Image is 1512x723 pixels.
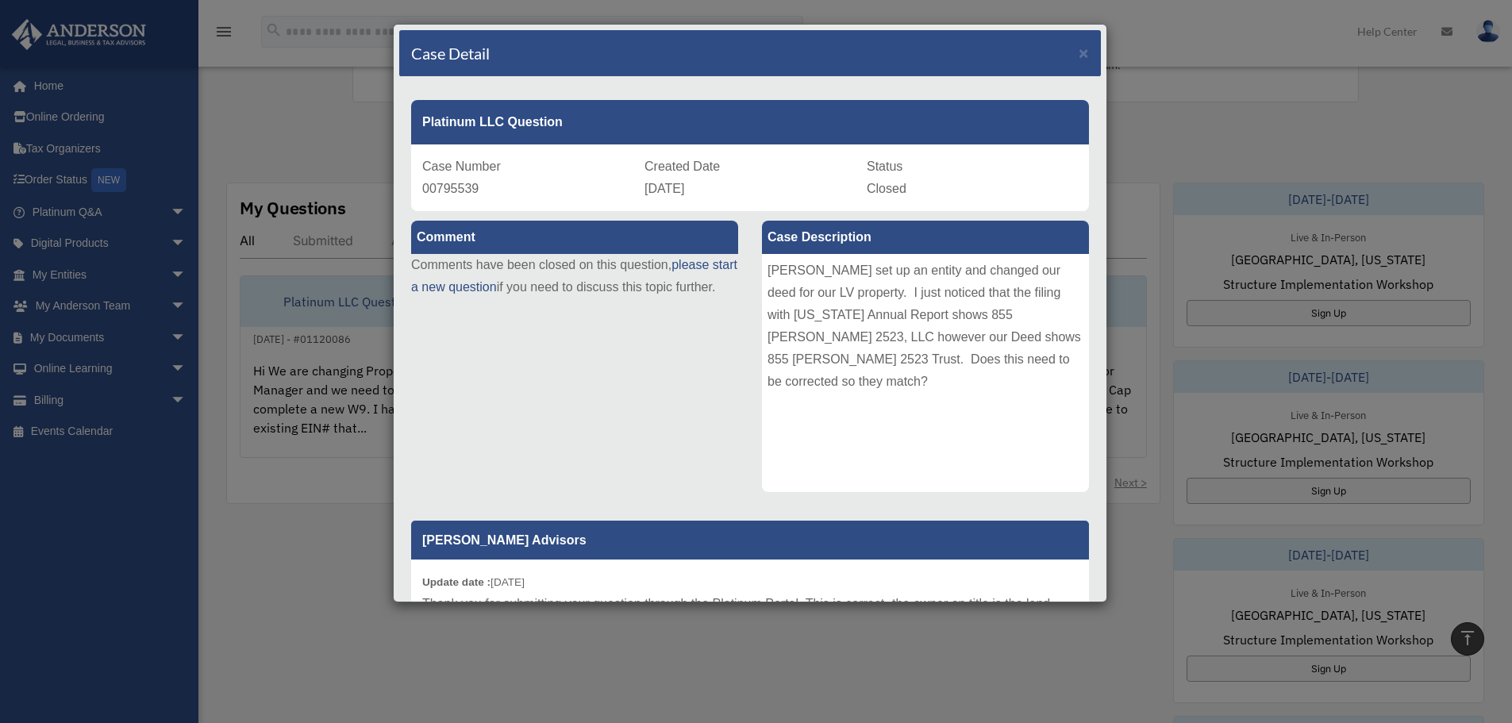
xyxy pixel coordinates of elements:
span: Created Date [644,160,720,173]
small: [DATE] [422,576,525,588]
p: Comments have been closed on this question, if you need to discuss this topic further. [411,254,738,298]
span: Status [867,160,902,173]
div: [PERSON_NAME] set up an entity and changed our deed for our LV property. I just noticed that the ... [762,254,1089,492]
label: Comment [411,221,738,254]
b: Update date : [422,576,491,588]
label: Case Description [762,221,1089,254]
h4: Case Detail [411,42,490,64]
span: × [1079,44,1089,62]
a: please start a new question [411,258,737,294]
div: Platinum LLC Question [411,100,1089,144]
span: Case Number [422,160,501,173]
span: 00795539 [422,182,479,195]
p: [PERSON_NAME] Advisors [411,521,1089,560]
span: [DATE] [644,182,684,195]
span: Closed [867,182,906,195]
p: Thank you for submitting your question through the Platinum Portal. This is correct- the owner on... [422,593,1078,660]
button: Close [1079,44,1089,61]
